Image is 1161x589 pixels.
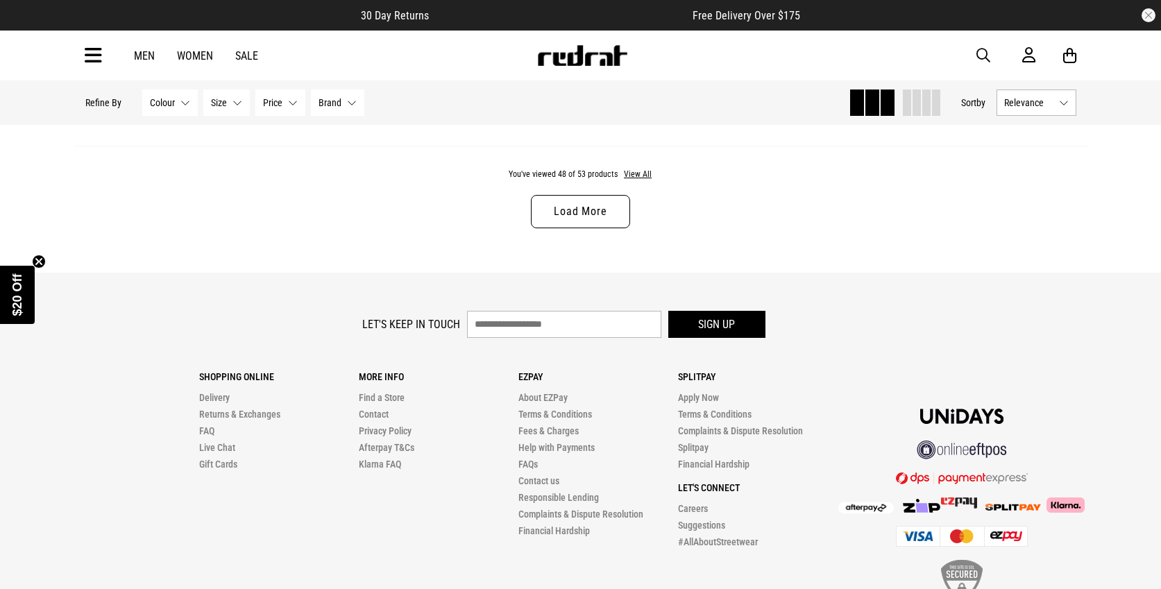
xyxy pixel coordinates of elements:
img: Splitpay [985,504,1041,511]
img: Splitpay [941,497,977,509]
a: Load More [531,195,629,228]
button: Open LiveChat chat widget [11,6,53,47]
button: Close teaser [32,255,46,268]
img: DPS [896,472,1028,484]
p: Ezpay [518,371,678,382]
button: Brand [311,89,364,116]
a: Women [177,49,213,62]
span: Brand [319,97,341,108]
img: Unidays [920,409,1003,424]
span: $20 Off [10,273,24,316]
p: Refine By [85,97,121,108]
a: #AllAboutStreetwear [678,536,758,547]
a: Splitpay [678,442,709,453]
p: Let's Connect [678,482,838,493]
a: Terms & Conditions [518,409,592,420]
a: FAQ [199,425,214,436]
a: Delivery [199,392,230,403]
a: Responsible Lending [518,492,599,503]
span: Price [263,97,282,108]
a: Contact [359,409,389,420]
img: Zip [902,499,941,513]
img: Redrat logo [536,45,628,66]
a: Terms & Conditions [678,409,752,420]
a: Help with Payments [518,442,595,453]
span: Free Delivery Over $175 [693,9,800,22]
p: Splitpay [678,371,838,382]
span: by [976,97,985,108]
p: More Info [359,371,518,382]
a: Afterpay T&Cs [359,442,414,453]
a: FAQs [518,459,538,470]
a: Gift Cards [199,459,237,470]
p: Shopping Online [199,371,359,382]
span: You've viewed 48 of 53 products [509,169,618,179]
button: Size [203,89,250,116]
label: Let's keep in touch [362,318,460,331]
a: Returns & Exchanges [199,409,280,420]
button: Price [255,89,305,116]
a: Suggestions [678,520,725,531]
a: Privacy Policy [359,425,412,436]
a: About EZPay [518,392,568,403]
span: Relevance [1004,97,1053,108]
span: Colour [150,97,175,108]
a: Financial Hardship [678,459,749,470]
a: Financial Hardship [518,525,590,536]
a: Men [134,49,155,62]
a: Careers [678,503,708,514]
button: Relevance [997,89,1076,116]
a: Fees & Charges [518,425,579,436]
img: Afterpay [838,502,894,513]
span: Size [211,97,227,108]
a: Sale [235,49,258,62]
iframe: Customer reviews powered by Trustpilot [457,8,665,22]
a: Apply Now [678,392,719,403]
img: online eftpos [917,441,1007,459]
img: Klarna [1041,497,1085,513]
img: Cards [896,526,1028,547]
a: Klarna FAQ [359,459,401,470]
a: Complaints & Dispute Resolution [678,425,803,436]
button: View All [623,169,652,181]
button: Sortby [961,94,985,111]
a: Complaints & Dispute Resolution [518,509,643,520]
a: Contact us [518,475,559,486]
a: Live Chat [199,442,235,453]
span: 30 Day Returns [361,9,429,22]
button: Sign up [668,311,765,338]
button: Colour [142,89,198,116]
a: Find a Store [359,392,405,403]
